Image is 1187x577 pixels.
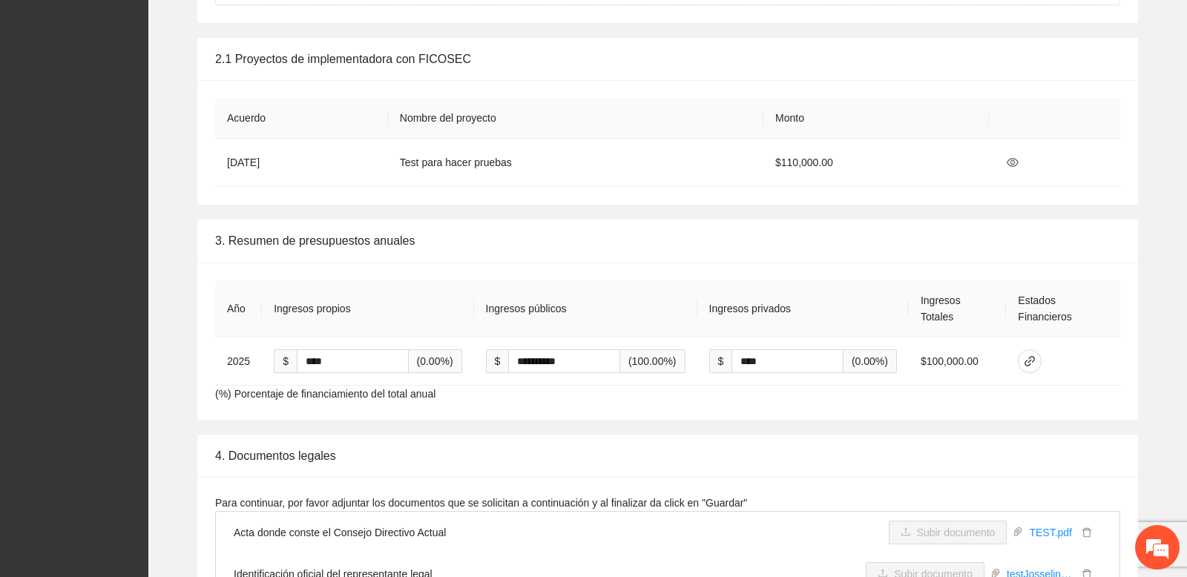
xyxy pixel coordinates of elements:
[215,38,1120,80] div: 2.1 Proyectos de implementadora con FICOSEC
[262,280,473,337] th: Ingresos propios
[215,220,1120,262] div: 3. Resumen de presupuestos anuales
[274,349,297,373] span: $
[388,98,763,139] th: Nombre del proyecto
[844,349,897,373] span: (0.00%)
[77,76,249,95] div: Chatee con nosotros ahora
[7,405,283,457] textarea: Escriba su mensaje y pulse “Intro”
[216,512,1119,553] li: Acta donde conste el Consejo Directivo Actual
[215,139,388,187] td: [DATE]
[763,98,989,139] th: Monto
[1018,349,1042,373] button: link
[909,337,1006,386] td: $100,000.00
[1001,151,1025,174] button: eye
[763,139,989,187] td: $110,000.00
[889,527,1007,538] span: uploadSubir documento
[889,521,1007,544] button: uploadSubir documento
[1006,280,1120,337] th: Estados Financieros
[486,349,509,373] span: $
[215,280,262,337] th: Año
[1023,524,1078,541] a: TEST.pdf
[1079,527,1095,538] span: delete
[388,139,763,187] td: Test para hacer pruebas
[620,349,685,373] span: (100.00%)
[243,7,279,43] div: Minimizar ventana de chat en vivo
[215,337,262,386] td: 2025
[1078,524,1096,541] button: delete
[697,280,909,337] th: Ingresos privados
[1013,527,1023,537] span: paper-clip
[709,349,732,373] span: $
[86,198,205,348] span: Estamos en línea.
[197,263,1138,420] div: (%) Porcentaje de financiamiento del total anual
[215,435,1120,477] div: 4. Documentos legales
[215,497,747,509] span: Para continuar, por favor adjuntar los documentos que se solicitan a continuación y al finalizar ...
[215,98,388,139] th: Acuerdo
[1002,156,1024,168] span: eye
[1019,355,1041,367] span: link
[409,349,462,373] span: (0.00%)
[474,280,697,337] th: Ingresos públicos
[909,280,1006,337] th: Ingresos Totales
